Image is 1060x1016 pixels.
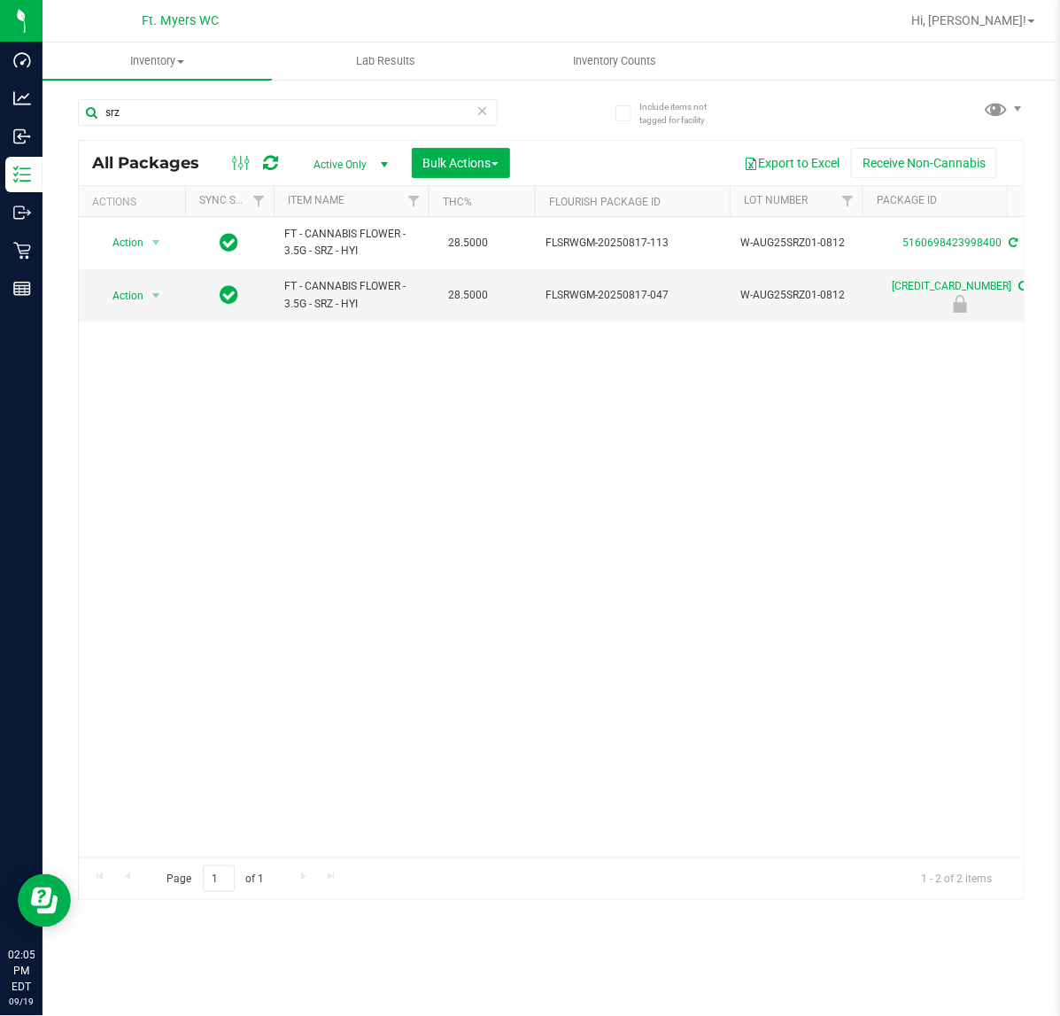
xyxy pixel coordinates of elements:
span: Hi, [PERSON_NAME]! [911,13,1026,27]
span: All Packages [92,153,217,173]
a: Lab Results [272,43,501,80]
span: Inventory Counts [549,53,680,69]
a: THC% [443,196,472,208]
a: Filter [399,186,429,216]
button: Receive Non-Cannabis [851,148,997,178]
div: Actions [92,196,178,208]
span: 28.5000 [439,230,497,256]
inline-svg: Inventory [13,166,31,183]
span: Bulk Actions [423,156,499,170]
p: 02:05 PM EDT [8,947,35,995]
span: 28.5000 [439,283,497,308]
inline-svg: Inbound [13,128,31,145]
span: Ft. Myers WC [143,13,220,28]
a: Inventory Counts [500,43,730,80]
span: 1 - 2 of 2 items [907,865,1006,892]
a: [CREDIT_CARD_NUMBER] [893,280,1012,292]
span: Action [97,283,144,308]
span: Sync from Compliance System [1006,237,1017,249]
inline-svg: Outbound [13,204,31,221]
inline-svg: Dashboard [13,51,31,69]
a: Item Name [288,194,344,206]
span: FT - CANNABIS FLOWER - 3.5G - SRZ - HYI [284,278,418,312]
a: Sync Status [199,194,267,206]
span: In Sync [221,283,239,307]
span: In Sync [221,230,239,255]
span: FLSRWGM-20250817-047 [545,287,719,304]
span: FLSRWGM-20250817-113 [545,235,719,252]
a: Filter [833,186,863,216]
a: Package ID [877,194,937,206]
button: Export to Excel [732,148,851,178]
span: Page of 1 [151,865,279,893]
span: select [145,230,167,255]
span: Include items not tagged for facility [639,100,728,127]
span: Sync from Compliance System [1017,280,1028,292]
a: Inventory [43,43,272,80]
a: Filter [244,186,274,216]
span: W-AUG25SRZ01-0812 [740,287,852,304]
span: Clear [476,99,489,122]
span: W-AUG25SRZ01-0812 [740,235,852,252]
a: Lot Number [744,194,808,206]
input: Search Package ID, Item Name, SKU, Lot or Part Number... [78,99,498,126]
button: Bulk Actions [412,148,510,178]
iframe: Resource center [18,874,71,927]
div: Newly Received [860,295,1060,313]
span: Inventory [43,53,272,69]
inline-svg: Analytics [13,89,31,107]
span: Lab Results [332,53,439,69]
span: Action [97,230,144,255]
inline-svg: Reports [13,280,31,298]
span: select [145,283,167,308]
inline-svg: Retail [13,242,31,260]
p: 09/19 [8,995,35,1008]
a: 5160698423998400 [902,237,1002,249]
span: FT - CANNABIS FLOWER - 3.5G - SRZ - HYI [284,226,418,260]
a: Flourish Package ID [549,196,661,208]
input: 1 [203,865,235,893]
